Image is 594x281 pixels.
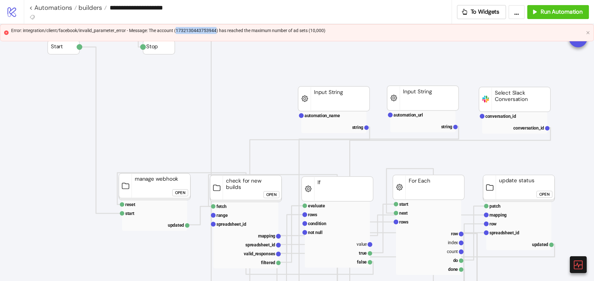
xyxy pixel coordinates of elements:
[308,203,325,208] text: evaluate
[29,4,77,11] a: < Automations
[308,212,317,217] text: rows
[513,125,544,130] text: conversation_id
[125,202,135,207] text: reset
[527,5,589,19] button: Run Automation
[485,114,516,119] text: conversation_id
[125,211,134,216] text: start
[216,222,246,227] text: spreadsheet_id
[77,3,102,12] span: builders
[308,230,323,235] text: not null
[216,213,228,218] text: range
[216,204,227,209] text: fetch
[399,219,408,224] text: rows
[539,191,550,198] div: Open
[509,5,525,19] button: ...
[541,8,583,16] span: Run Automation
[266,191,277,198] div: Open
[263,191,279,198] button: Open
[447,249,458,254] text: count
[489,212,507,217] text: mapping
[399,202,408,207] text: start
[457,5,506,19] button: To Widgets
[448,240,458,245] text: index
[4,30,9,35] span: close-circle
[77,4,107,11] a: builders
[441,124,453,129] text: string
[357,242,367,247] text: value
[489,204,501,209] text: patch
[258,233,275,238] text: mapping
[304,113,340,118] text: automation_name
[244,251,275,256] text: valid_responses
[352,125,364,130] text: string
[586,31,590,35] button: close
[308,221,326,226] text: condition
[245,242,275,247] text: spreadsheet_id
[399,211,408,216] text: next
[489,230,519,235] text: spreadsheet_id
[451,231,458,236] text: row
[536,191,552,198] button: Open
[172,189,188,196] button: Open
[489,221,497,226] text: row
[471,8,500,16] span: To Widgets
[11,27,584,34] div: Error: integration/client/facebook/invalid_parameter_error - Message: The account (17321304437539...
[175,189,185,197] div: Open
[393,112,423,117] text: automation_url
